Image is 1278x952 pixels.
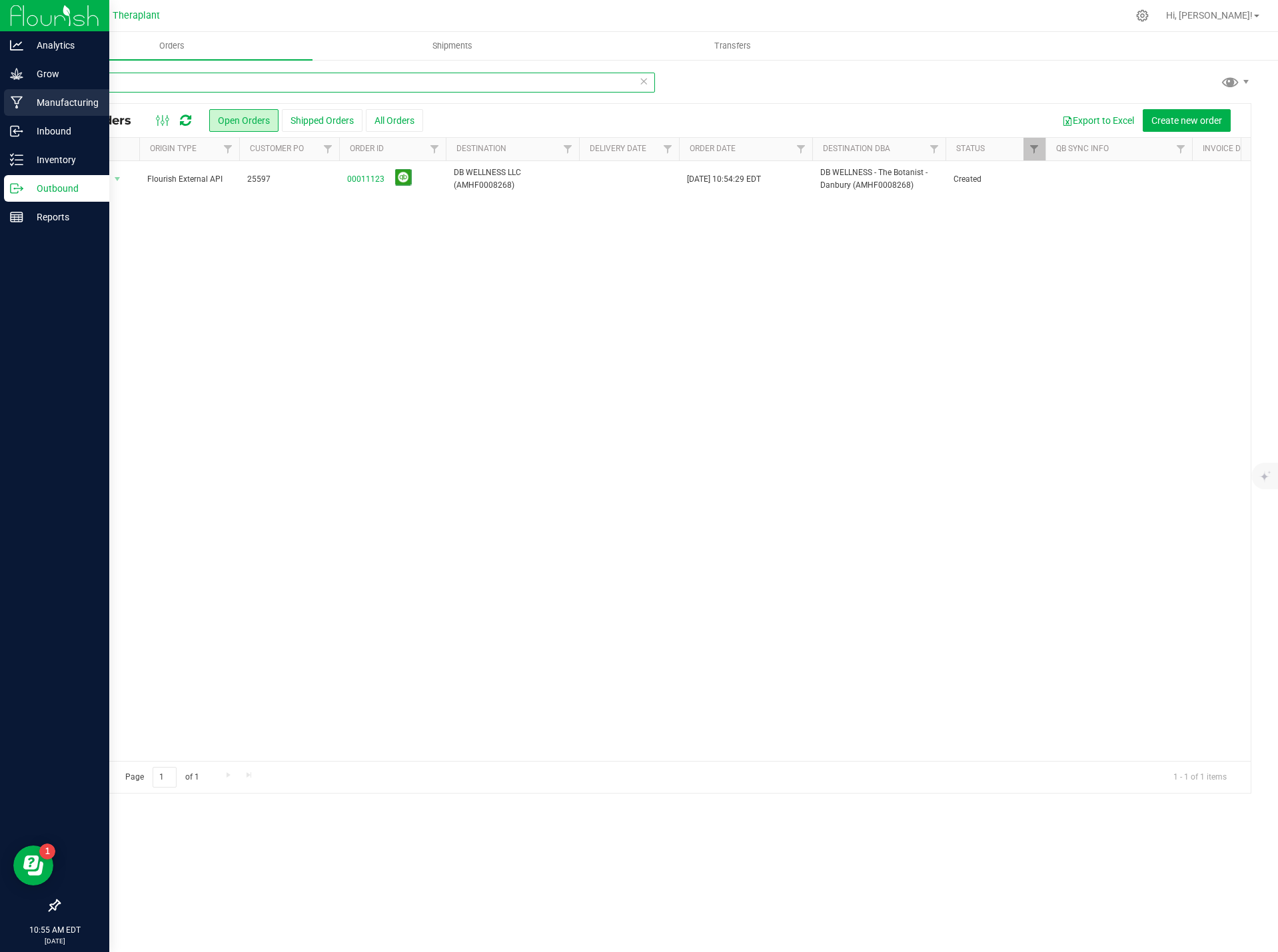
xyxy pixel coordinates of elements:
[1203,144,1255,153] a: Invoice Date
[150,144,197,153] a: Origin Type
[10,153,23,166] inline-svg: Inventory
[1023,138,1045,160] a: Filter
[639,73,648,90] span: Clear
[23,180,103,196] p: Outbound
[954,173,1037,186] span: Created
[59,73,655,93] input: Search Order ID, Destination, Customer PO...
[687,173,761,186] span: [DATE] 10:54:29 EDT
[1170,138,1192,160] a: Filter
[790,138,812,160] a: Filter
[32,32,313,60] a: Orders
[247,173,331,186] span: 25597
[113,10,160,21] span: Theraplant
[424,138,446,160] a: Filter
[23,152,103,168] p: Inventory
[10,39,23,52] inline-svg: Analytics
[250,144,304,153] a: Customer PO
[317,138,339,160] a: Filter
[282,109,362,132] button: Shipped Orders
[10,182,23,195] inline-svg: Outbound
[1053,109,1143,132] button: Export to Excel
[23,95,103,111] p: Manufacturing
[6,936,103,946] p: [DATE]
[141,40,203,52] span: Orders
[313,32,593,60] a: Shipments
[690,144,736,153] a: Order Date
[10,124,23,138] inline-svg: Inbound
[147,173,231,186] span: Flourish External API
[593,32,874,60] a: Transfers
[350,144,384,153] a: Order ID
[1143,109,1231,132] button: Create new order
[1134,9,1151,22] div: Manage settings
[456,144,506,153] a: Destination
[39,843,55,859] iframe: Resource center unread badge
[454,166,571,192] span: DB WELLNESS LLC (AMHF0008268)
[217,138,239,160] a: Filter
[209,109,279,132] button: Open Orders
[23,66,103,82] p: Grow
[23,37,103,53] p: Analytics
[366,109,423,132] button: All Orders
[114,767,210,788] span: Page of 1
[10,96,23,109] inline-svg: Manufacturing
[347,173,384,186] a: 00011123
[414,40,490,52] span: Shipments
[820,166,938,192] span: DB WELLNESS - The Botanist - Danbury (AMHF0008268)
[153,767,177,788] input: 1
[13,845,53,885] iframe: Resource center
[557,138,579,160] a: Filter
[109,170,126,188] span: select
[1056,144,1109,153] a: QB Sync Info
[1163,767,1237,787] span: 1 - 1 of 1 items
[696,40,769,52] span: Transfers
[10,210,23,224] inline-svg: Reports
[1166,10,1253,21] span: Hi, [PERSON_NAME]!
[590,144,646,153] a: Delivery Date
[924,138,946,160] a: Filter
[1151,115,1222,126] span: Create new order
[6,924,103,936] p: 10:55 AM EDT
[23,123,103,139] p: Inbound
[823,144,890,153] a: Destination DBA
[23,209,103,225] p: Reports
[657,138,679,160] a: Filter
[10,67,23,81] inline-svg: Grow
[956,144,985,153] a: Status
